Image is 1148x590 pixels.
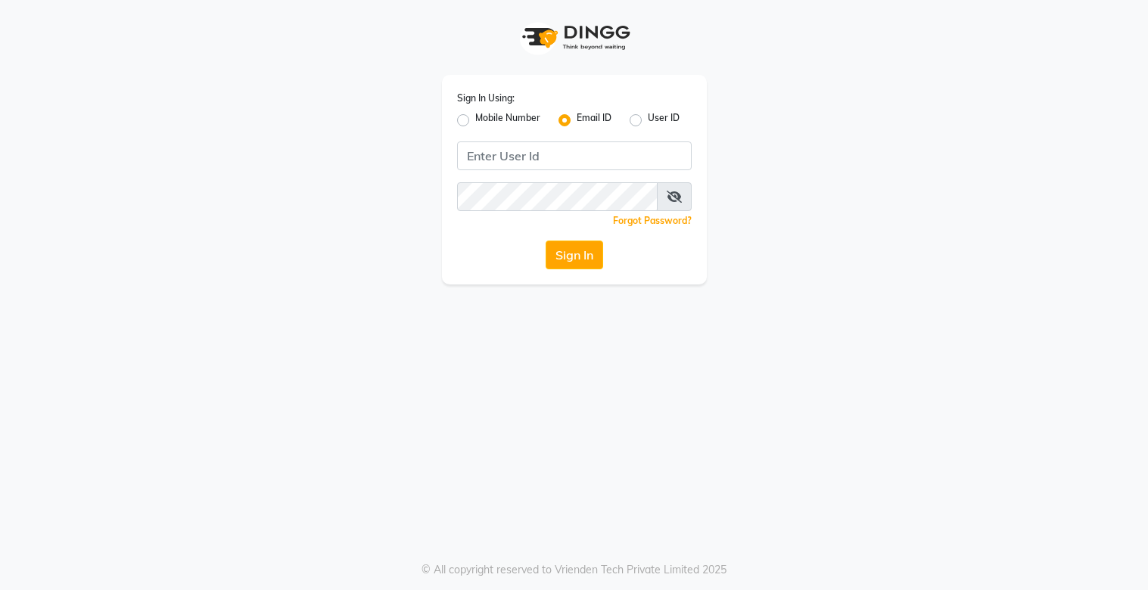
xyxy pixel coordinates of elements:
label: Mobile Number [475,111,540,129]
button: Sign In [546,241,603,269]
label: Sign In Using: [457,92,515,105]
img: logo1.svg [514,15,635,60]
input: Username [457,182,658,211]
input: Username [457,141,692,170]
label: Email ID [577,111,611,129]
label: User ID [648,111,680,129]
a: Forgot Password? [613,215,692,226]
